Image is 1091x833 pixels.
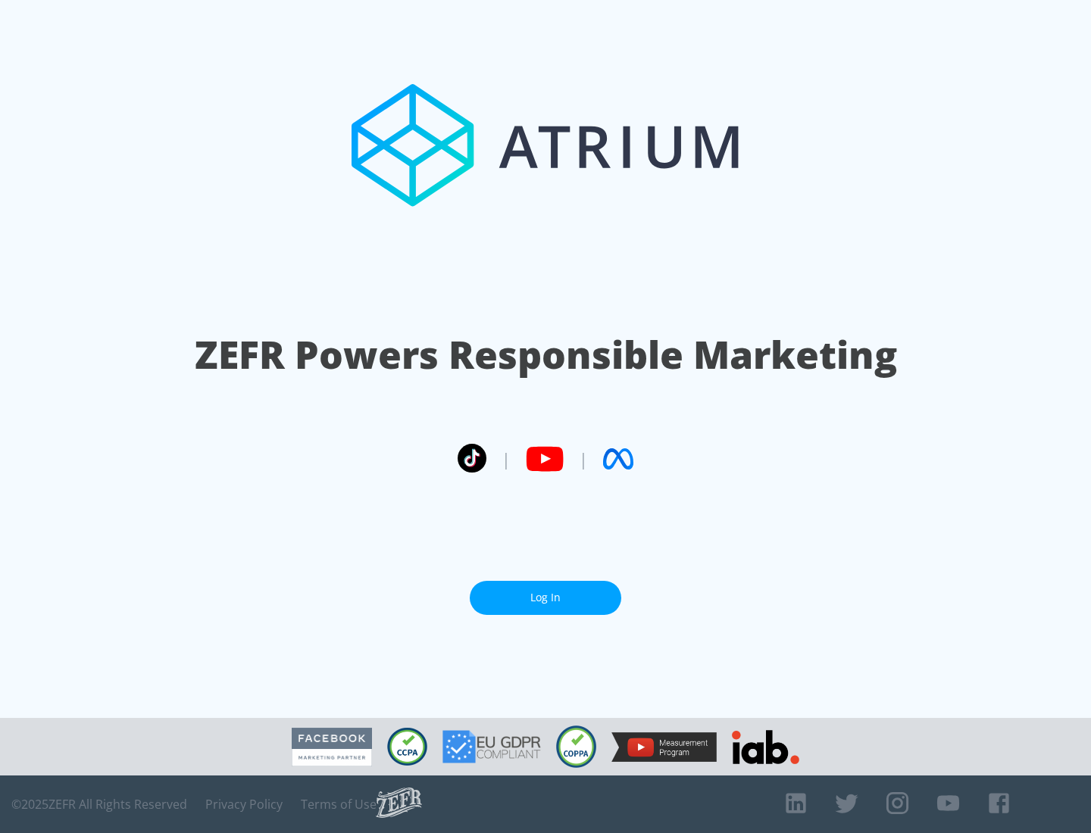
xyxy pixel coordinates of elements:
a: Log In [470,581,621,615]
img: IAB [732,730,799,764]
img: COPPA Compliant [556,725,596,768]
img: GDPR Compliant [442,730,541,763]
span: | [502,448,511,470]
a: Privacy Policy [205,797,283,812]
span: | [579,448,588,470]
h1: ZEFR Powers Responsible Marketing [195,329,897,381]
img: Facebook Marketing Partner [292,728,372,766]
a: Terms of Use [301,797,377,812]
img: YouTube Measurement Program [611,732,717,762]
img: CCPA Compliant [387,728,427,766]
span: © 2025 ZEFR All Rights Reserved [11,797,187,812]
